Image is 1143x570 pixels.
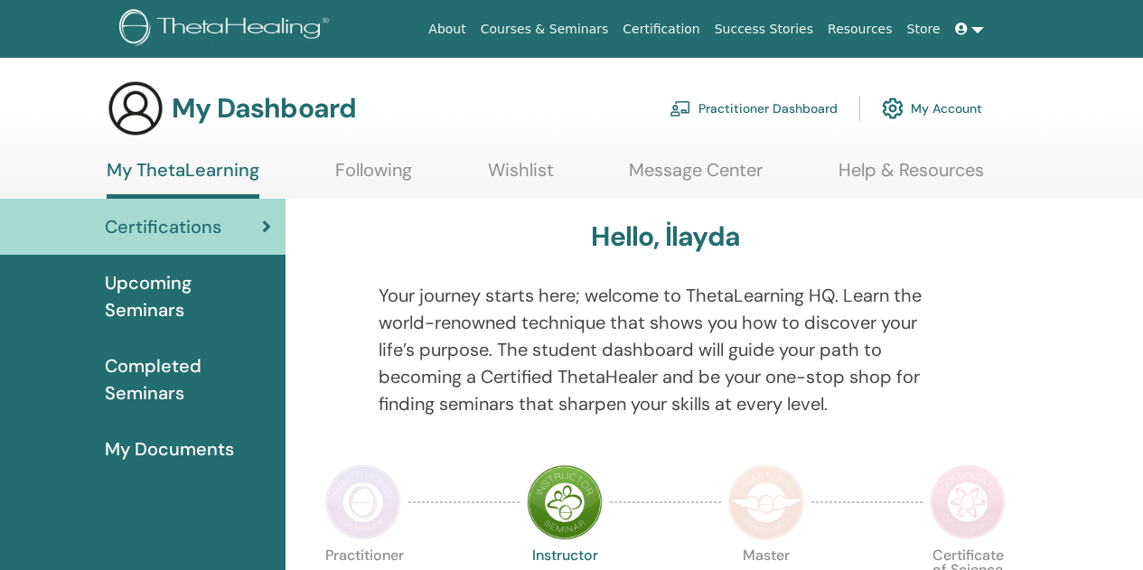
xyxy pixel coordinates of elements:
a: Practitioner Dashboard [670,89,838,128]
img: Certificate of Science [930,464,1006,540]
img: Practitioner [325,464,401,540]
a: Help & Resources [839,159,984,194]
span: Certifications [105,213,221,240]
img: cog.svg [882,93,904,124]
span: Completed Seminars [105,352,271,406]
h3: My Dashboard [172,92,356,125]
a: Store [900,13,948,46]
p: Your journey starts here; welcome to ThetaLearning HQ. Learn the world-renowned technique that sh... [379,282,953,417]
a: Certification [615,13,707,46]
a: Message Center [629,159,763,194]
h3: Hello, İlayda [591,220,740,253]
span: Upcoming Seminars [105,269,271,323]
img: chalkboard-teacher.svg [670,100,691,117]
a: My Account [882,89,982,128]
img: logo.png [119,9,335,50]
a: My ThetaLearning [107,159,259,199]
img: Instructor [527,464,603,540]
a: Courses & Seminars [473,13,616,46]
span: My Documents [105,435,234,463]
a: Wishlist [488,159,554,194]
a: Resources [820,13,900,46]
img: Master [728,464,804,540]
a: Success Stories [707,13,820,46]
img: generic-user-icon.jpg [107,79,164,137]
a: Following [335,159,412,194]
a: About [421,13,473,46]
